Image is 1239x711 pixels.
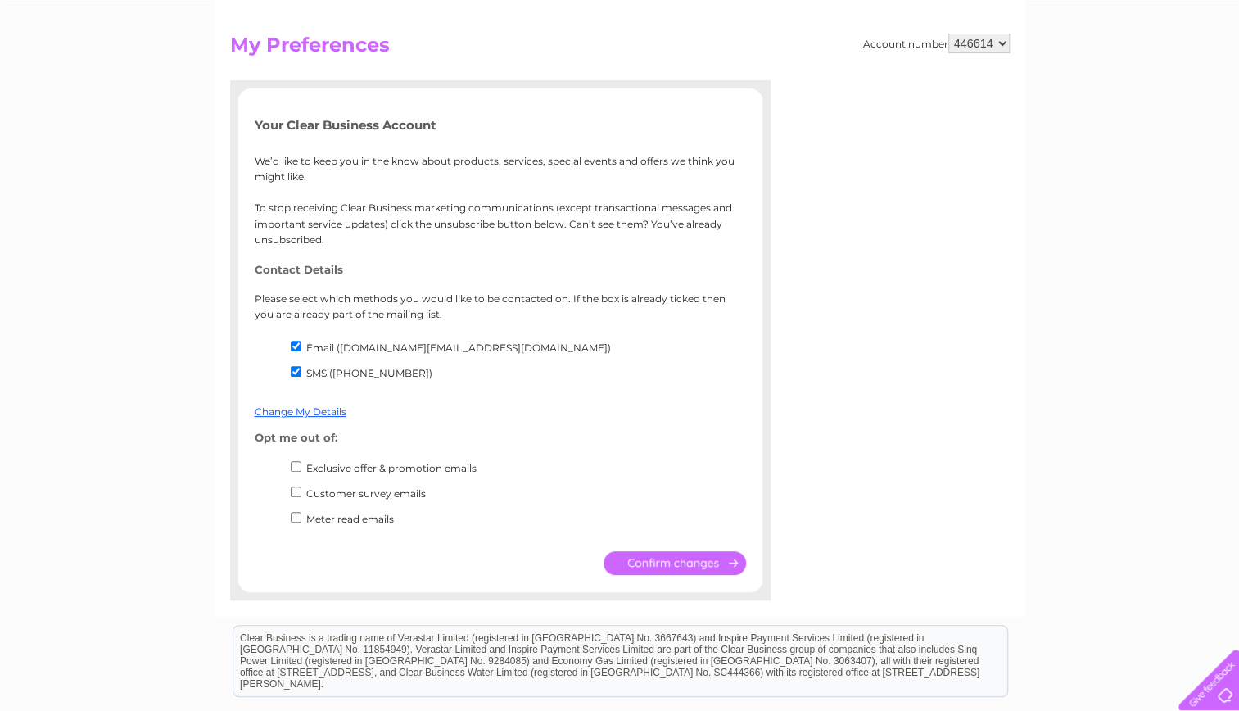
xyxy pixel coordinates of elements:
img: logo.png [43,43,127,93]
div: Account number [863,34,1010,53]
a: Energy [992,70,1028,82]
input: Submit [604,551,746,575]
label: SMS ([PHONE_NUMBER]) [306,367,432,379]
a: Water [951,70,982,82]
div: Clear Business is a trading name of Verastar Limited (registered in [GEOGRAPHIC_DATA] No. 3667643... [233,9,1007,79]
a: Log out [1185,70,1223,82]
label: Email ([DOMAIN_NAME][EMAIL_ADDRESS][DOMAIN_NAME]) [306,342,611,354]
p: We’d like to keep you in the know about products, services, special events and offers we think yo... [255,153,746,247]
h2: My Preferences [230,34,1010,65]
a: 0333 014 3131 [930,8,1043,29]
label: Meter read emails [306,513,394,525]
p: Please select which methods you would like to be contacted on. If the box is already ticked then ... [255,291,746,322]
h4: Opt me out of: [255,432,746,444]
h5: Your Clear Business Account [255,118,746,132]
a: Contact [1130,70,1170,82]
a: Change My Details [255,405,346,418]
label: Customer survey emails [306,487,426,500]
h4: Contact Details [255,264,746,276]
a: Telecoms [1038,70,1087,82]
a: Blog [1097,70,1120,82]
label: Exclusive offer & promotion emails [306,462,477,474]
